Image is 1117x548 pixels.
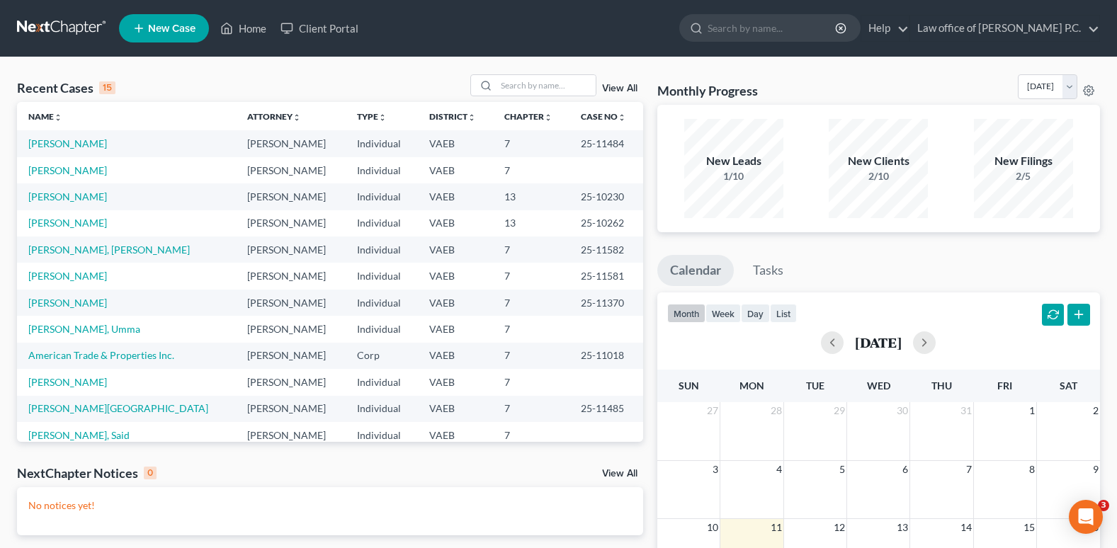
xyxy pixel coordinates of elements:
span: 15 [1022,519,1036,536]
td: 25-11370 [569,290,643,316]
td: Individual [346,263,418,289]
td: 13 [493,183,569,210]
a: [PERSON_NAME] [28,164,107,176]
div: NextChapter Notices [17,464,157,481]
td: [PERSON_NAME] [236,130,346,156]
i: unfold_more [618,113,626,122]
td: VAEB [418,290,493,316]
a: Calendar [657,255,734,286]
div: 1/10 [684,169,783,183]
input: Search by name... [708,15,837,41]
h2: [DATE] [855,335,902,350]
td: [PERSON_NAME] [236,236,346,263]
a: [PERSON_NAME], Umma [28,323,140,335]
td: 25-11582 [569,236,643,263]
td: 7 [493,130,569,156]
td: 13 [493,210,569,236]
span: Sat [1060,379,1077,392]
button: day [741,304,770,323]
td: [PERSON_NAME] [236,343,346,369]
div: 2/5 [974,169,1073,183]
td: VAEB [418,396,493,422]
p: No notices yet! [28,498,632,513]
a: [PERSON_NAME], Said [28,429,130,441]
td: 7 [493,263,569,289]
div: New Clients [829,153,928,169]
td: 7 [493,157,569,183]
td: Individual [346,183,418,210]
td: [PERSON_NAME] [236,157,346,183]
td: Individual [346,316,418,342]
span: 13 [895,519,909,536]
a: [PERSON_NAME] [28,376,107,388]
td: VAEB [418,316,493,342]
a: View All [602,84,637,93]
span: 11 [769,519,783,536]
td: VAEB [418,343,493,369]
span: Fri [997,379,1012,392]
a: Law office of [PERSON_NAME] P.C. [910,16,1099,41]
span: Mon [739,379,764,392]
td: VAEB [418,263,493,289]
td: [PERSON_NAME] [236,210,346,236]
td: 7 [493,290,569,316]
td: [PERSON_NAME] [236,422,346,448]
span: 1 [1028,402,1036,419]
i: unfold_more [54,113,62,122]
td: 7 [493,396,569,422]
a: Tasks [740,255,796,286]
span: 30 [895,402,909,419]
td: Individual [346,422,418,448]
td: Individual [346,369,418,395]
td: 25-11581 [569,263,643,289]
a: [PERSON_NAME] [28,270,107,282]
a: American Trade & Properties Inc. [28,349,174,361]
td: VAEB [418,369,493,395]
span: Thu [931,379,952,392]
td: Individual [346,236,418,263]
i: unfold_more [467,113,476,122]
span: 4 [775,461,783,478]
span: Sun [679,379,699,392]
a: Typeunfold_more [357,111,387,122]
a: [PERSON_NAME] [28,137,107,149]
td: [PERSON_NAME] [236,290,346,316]
a: [PERSON_NAME] [28,297,107,309]
td: 25-11485 [569,396,643,422]
td: VAEB [418,183,493,210]
td: 7 [493,422,569,448]
div: 2/10 [829,169,928,183]
td: 7 [493,316,569,342]
a: Case Nounfold_more [581,111,626,122]
td: [PERSON_NAME] [236,396,346,422]
span: 3 [1098,500,1109,511]
td: 7 [493,343,569,369]
h3: Monthly Progress [657,82,758,99]
span: 7 [965,461,973,478]
td: [PERSON_NAME] [236,369,346,395]
button: list [770,304,797,323]
span: 28 [769,402,783,419]
td: [PERSON_NAME] [236,316,346,342]
span: Tue [806,379,824,392]
a: View All [602,469,637,479]
a: Help [861,16,909,41]
a: [PERSON_NAME] [28,190,107,202]
td: 7 [493,369,569,395]
div: Recent Cases [17,79,115,96]
td: VAEB [418,210,493,236]
span: Wed [867,379,890,392]
div: Open Intercom Messenger [1069,500,1103,534]
td: VAEB [418,236,493,263]
a: Attorneyunfold_more [247,111,301,122]
span: 31 [959,402,973,419]
td: VAEB [418,422,493,448]
span: 10 [705,519,720,536]
i: unfold_more [378,113,387,122]
i: unfold_more [544,113,552,122]
td: 25-10230 [569,183,643,210]
input: Search by name... [497,75,596,96]
span: 29 [832,402,846,419]
i: unfold_more [293,113,301,122]
div: New Filings [974,153,1073,169]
